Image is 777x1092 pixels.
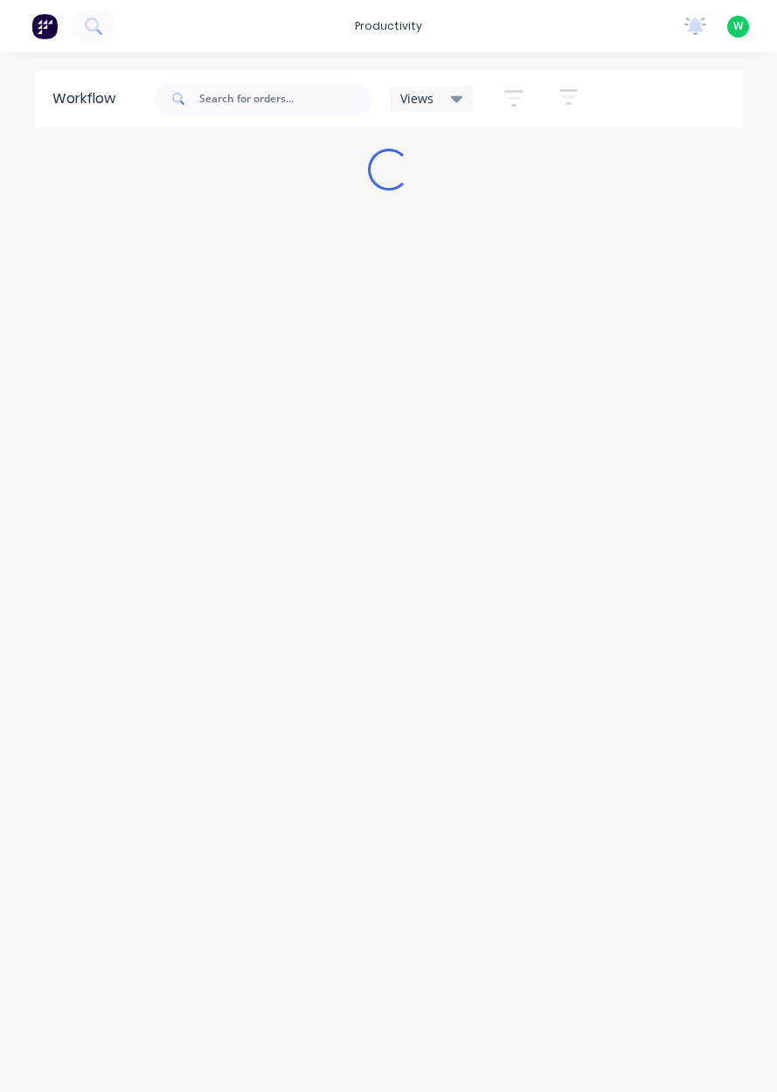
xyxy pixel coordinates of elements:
img: Factory [31,13,58,39]
div: Workflow [52,88,124,109]
span: W [733,18,743,34]
div: productivity [346,13,431,39]
input: Search for orders... [199,81,372,116]
span: Views [400,89,434,108]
